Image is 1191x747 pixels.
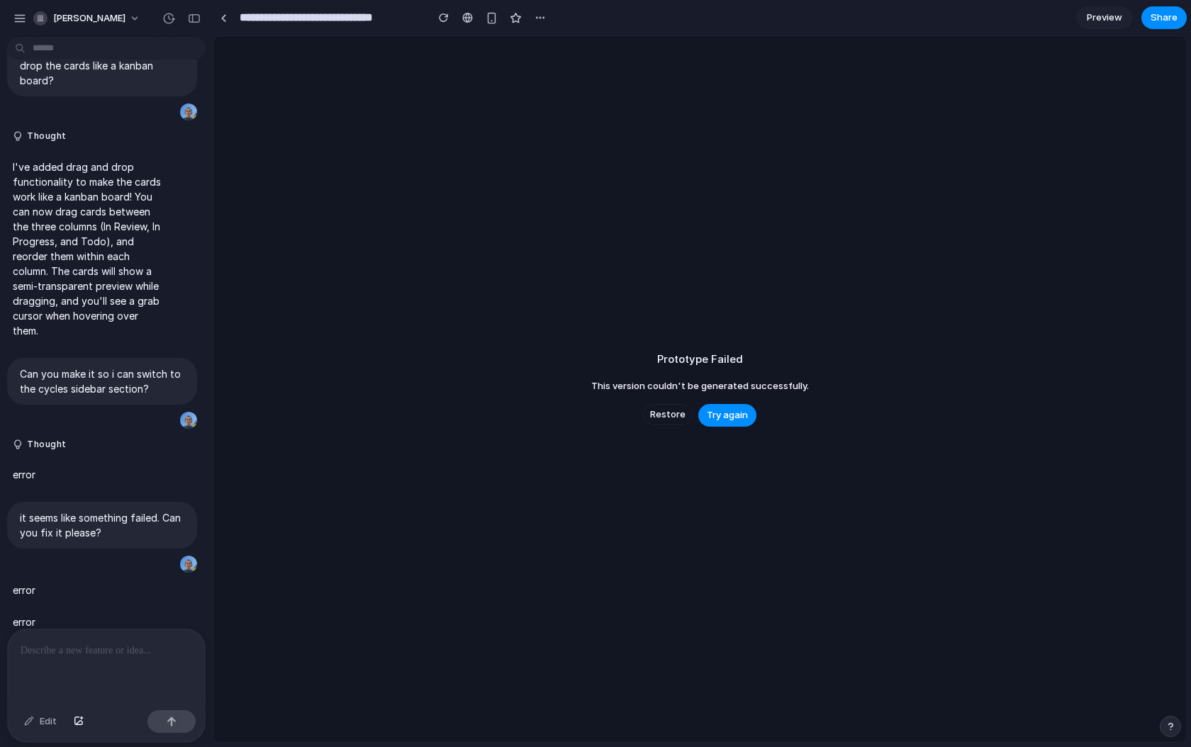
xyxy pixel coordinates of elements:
[591,379,809,393] span: This version couldn't be generated successfully.
[20,43,184,88] p: can you make it so i can drag and drop the cards like a kanban board?
[707,408,748,422] span: Try again
[28,7,147,30] button: [PERSON_NAME]
[13,614,35,629] p: error
[20,366,184,396] p: Can you make it so i can switch to the cycles sidebar section?
[13,467,35,482] p: error
[20,510,184,540] p: it seems like something failed. Can you fix it please?
[643,404,693,425] button: Restore
[1151,11,1178,25] span: Share
[1141,6,1187,29] button: Share
[53,11,125,26] span: [PERSON_NAME]
[1076,6,1133,29] a: Preview
[13,159,164,338] p: I've added drag and drop functionality to make the cards work like a kanban board! You can now dr...
[657,352,743,368] h2: Prototype Failed
[650,408,686,422] span: Restore
[698,404,756,427] button: Try again
[1087,11,1122,25] span: Preview
[13,583,35,597] p: error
